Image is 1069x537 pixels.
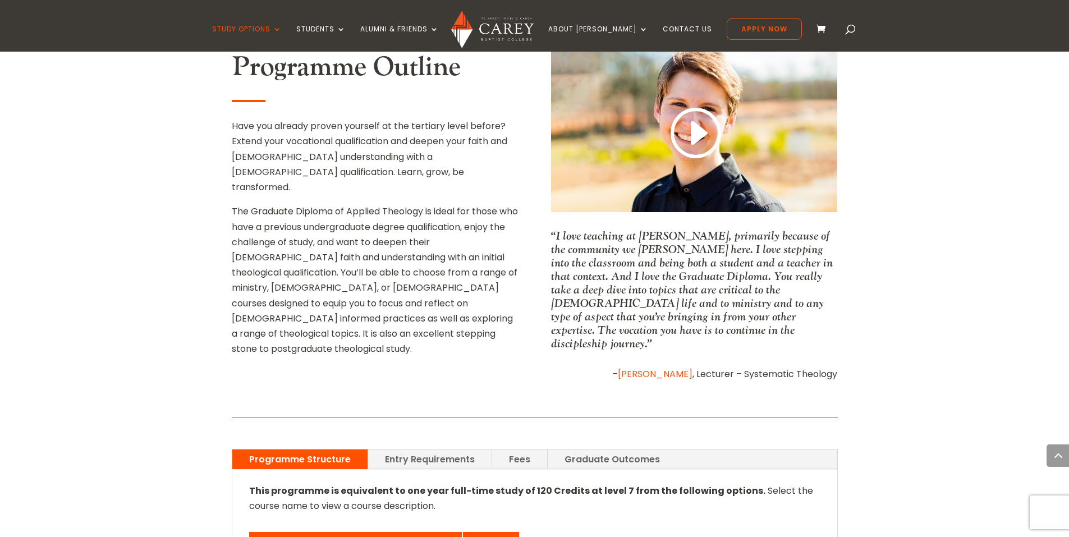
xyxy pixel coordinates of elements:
[232,204,518,365] p: The Graduate Diploma of Applied Theology is ideal for those who have a previous undergraduate deg...
[360,25,439,52] a: Alumni & Friends
[249,484,765,497] strong: This programme is equivalent to one year full-time study of 120 Credits at level 7 from the follo...
[551,366,837,382] p: – , Lecturer – Systematic Theology
[663,25,712,52] a: Contact Us
[232,449,368,469] a: Programme Structure
[618,368,692,380] a: [PERSON_NAME]
[451,11,534,48] img: Carey Baptist College
[727,19,802,40] a: Apply Now
[492,449,547,469] a: Fees
[296,25,346,52] a: Students
[212,25,282,52] a: Study Options
[551,229,837,350] div: “I love teaching at [PERSON_NAME], primarily because of the community we [PERSON_NAME] here. I lo...
[232,118,518,204] p: Have you already proven yourself at the tertiary level before? Extend your vocational qualificati...
[548,25,648,52] a: About [PERSON_NAME]
[368,449,492,469] a: Entry Requirements
[249,484,813,512] span: Select the course name to view a course description.
[548,449,677,469] a: Graduate Outcomes
[232,51,518,89] h2: Programme Outline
